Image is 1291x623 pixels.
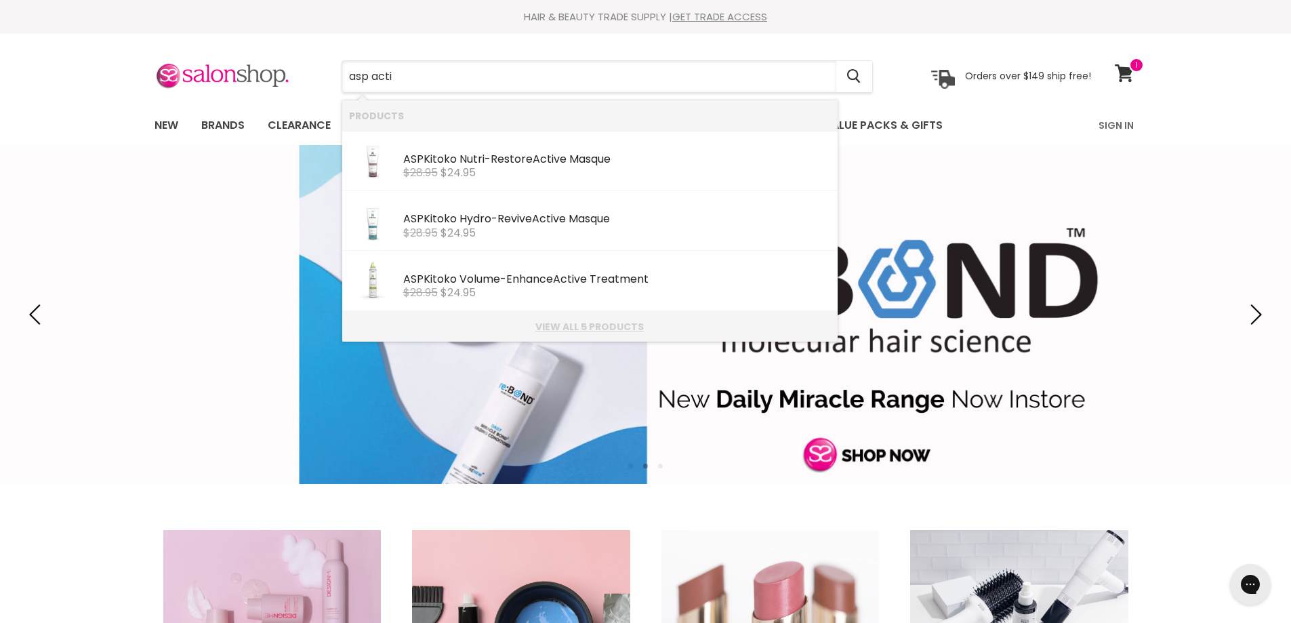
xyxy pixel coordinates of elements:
[1240,301,1267,328] button: Next
[349,321,831,332] a: View all 5 products
[965,70,1091,82] p: Orders over $149 ship free!
[643,464,648,468] li: Page dot 2
[349,258,396,305] img: ScreenShot2020-05-14at10.31.38am_200x.png
[342,100,838,131] li: Products
[144,111,188,140] a: New
[138,10,1154,24] div: HAIR & BEAUTY TRADE SUPPLY |
[342,60,873,93] form: Product
[349,138,396,185] img: ScreenShot2020-05-14at10.06.32am_200x.png
[403,211,424,226] b: ASP
[814,111,953,140] a: Value Packs & Gifts
[403,213,831,227] div: Kitoko Hydro-Revive ve Masque
[403,225,438,241] s: $28.95
[532,211,553,226] b: Acti
[628,464,633,468] li: Page dot 1
[403,285,438,300] s: $28.95
[836,61,872,92] button: Search
[533,151,554,167] b: Acti
[144,106,1022,145] ul: Main menu
[138,106,1154,145] nav: Main
[349,197,396,245] img: ScreenShot2020-05-14at9.48.59am_200x.png
[258,111,341,140] a: Clearance
[672,9,767,24] a: GET TRADE ACCESS
[553,271,574,287] b: Acti
[342,131,838,191] li: Products: ASP Kitoko Nutri-Restore Active Masque
[403,153,831,167] div: Kitoko Nutri-Restore ve Masque
[440,165,476,180] span: $24.95
[1223,559,1277,609] iframe: Gorgias live chat messenger
[24,301,51,328] button: Previous
[342,190,838,251] li: Products: ASP Kitoko Hydro-Revive Active Masque
[1090,111,1142,140] a: Sign In
[342,251,838,311] li: Products: ASP Kitoko Volume-Enhance Active Treatment
[403,273,831,287] div: Kitoko Volume-Enhance ve Treatment
[342,311,838,342] li: View All
[658,464,663,468] li: Page dot 3
[342,61,836,92] input: Search
[440,225,476,241] span: $24.95
[191,111,255,140] a: Brands
[403,271,424,287] b: ASP
[403,151,424,167] b: ASP
[403,165,438,180] s: $28.95
[440,285,476,300] span: $24.95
